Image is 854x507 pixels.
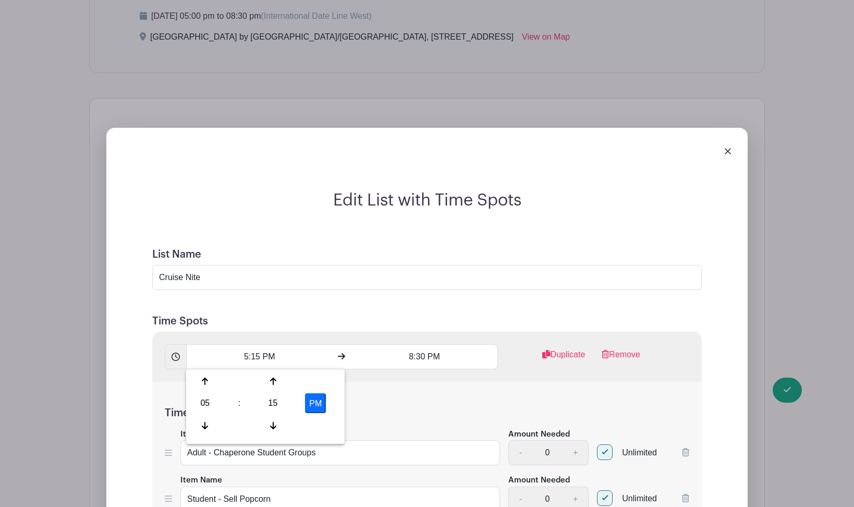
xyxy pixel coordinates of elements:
[622,448,657,457] span: Unlimited
[508,475,570,487] label: Amount Needed
[180,475,222,487] label: Item Name
[180,440,500,465] input: e.g. Snacks or Check-in Attendees
[256,393,290,413] div: Pick Minute
[186,344,332,369] input: Set Start Time
[152,315,702,328] h5: Time Spots
[180,429,222,441] label: Item Name
[226,393,253,413] div: :
[188,371,222,391] div: Increment Hour
[305,393,326,413] button: PM
[602,348,640,369] a: Remove
[542,348,585,369] a: Duplicate
[508,429,570,441] label: Amount Needed
[256,416,290,436] div: Decrement Minute
[165,407,689,419] h5: Time Spot Items
[140,190,714,210] h2: Edit List with Time Spots
[188,393,222,413] div: Pick Hour
[256,371,290,391] div: Increment Minute
[725,148,731,154] img: close_button-5f87c8562297e5c2d7936805f587ecaba9071eb48480494691a3f1689db116b3.svg
[152,265,702,290] input: e.g. Things or volunteers we need for the event
[152,248,201,261] label: List Name
[351,344,497,369] input: Set End Time
[622,494,657,503] span: Unlimited
[188,416,222,436] div: Decrement Hour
